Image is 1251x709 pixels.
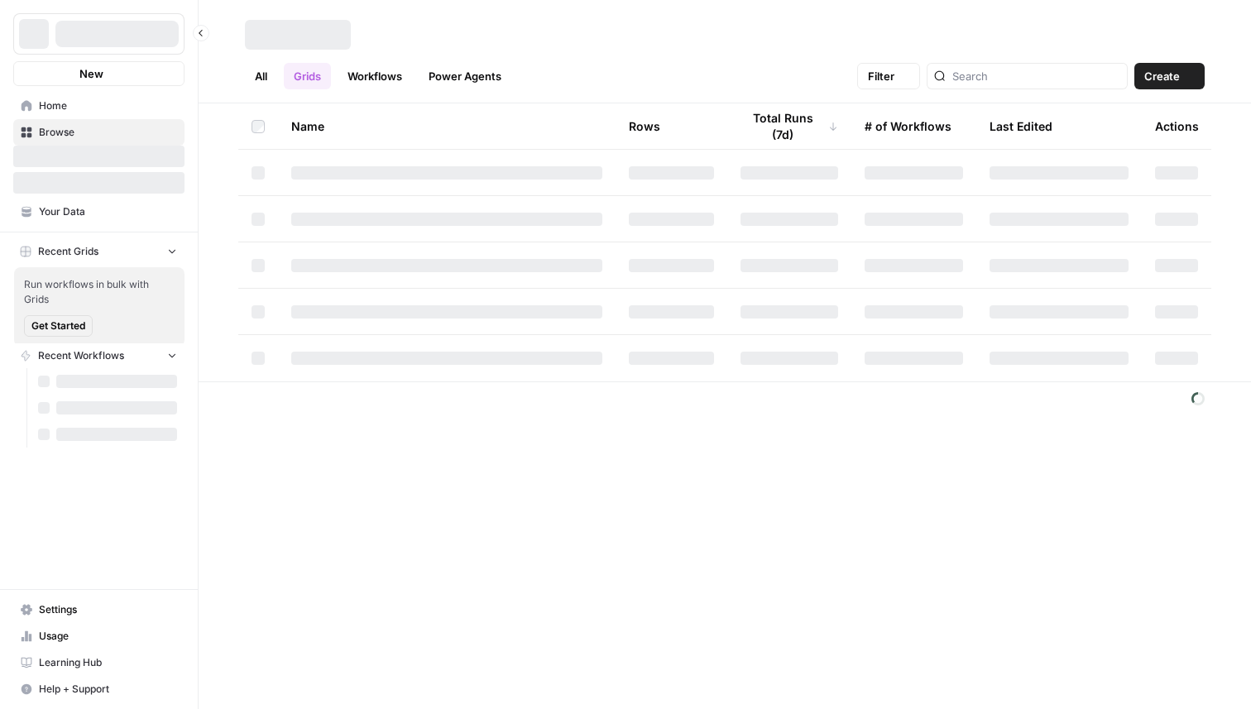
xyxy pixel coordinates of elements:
a: Settings [13,596,185,623]
a: Your Data [13,199,185,225]
input: Search [952,68,1120,84]
span: Run workflows in bulk with Grids [24,277,175,307]
a: Workflows [338,63,412,89]
div: Total Runs (7d) [741,103,838,149]
span: Learning Hub [39,655,177,670]
span: Browse [39,125,177,140]
span: Your Data [39,204,177,219]
div: Last Edited [990,103,1052,149]
div: Name [291,103,602,149]
a: Grids [284,63,331,89]
span: Get Started [31,319,85,333]
a: All [245,63,277,89]
button: Recent Grids [13,239,185,264]
div: Rows [629,103,660,149]
span: Help + Support [39,682,177,697]
button: New [13,61,185,86]
span: Home [39,98,177,113]
button: Get Started [24,315,93,337]
button: Recent Workflows [13,343,185,368]
a: Usage [13,623,185,649]
a: Power Agents [419,63,511,89]
span: Create [1144,68,1180,84]
span: Recent Workflows [38,348,124,363]
span: Settings [39,602,177,617]
button: Help + Support [13,676,185,702]
span: Recent Grids [38,244,98,259]
a: Home [13,93,185,119]
a: Learning Hub [13,649,185,676]
span: Usage [39,629,177,644]
div: # of Workflows [865,103,951,149]
button: Create [1134,63,1205,89]
a: Browse [13,119,185,146]
span: New [79,65,103,82]
button: Filter [857,63,920,89]
span: Filter [868,68,894,84]
div: Actions [1155,103,1199,149]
